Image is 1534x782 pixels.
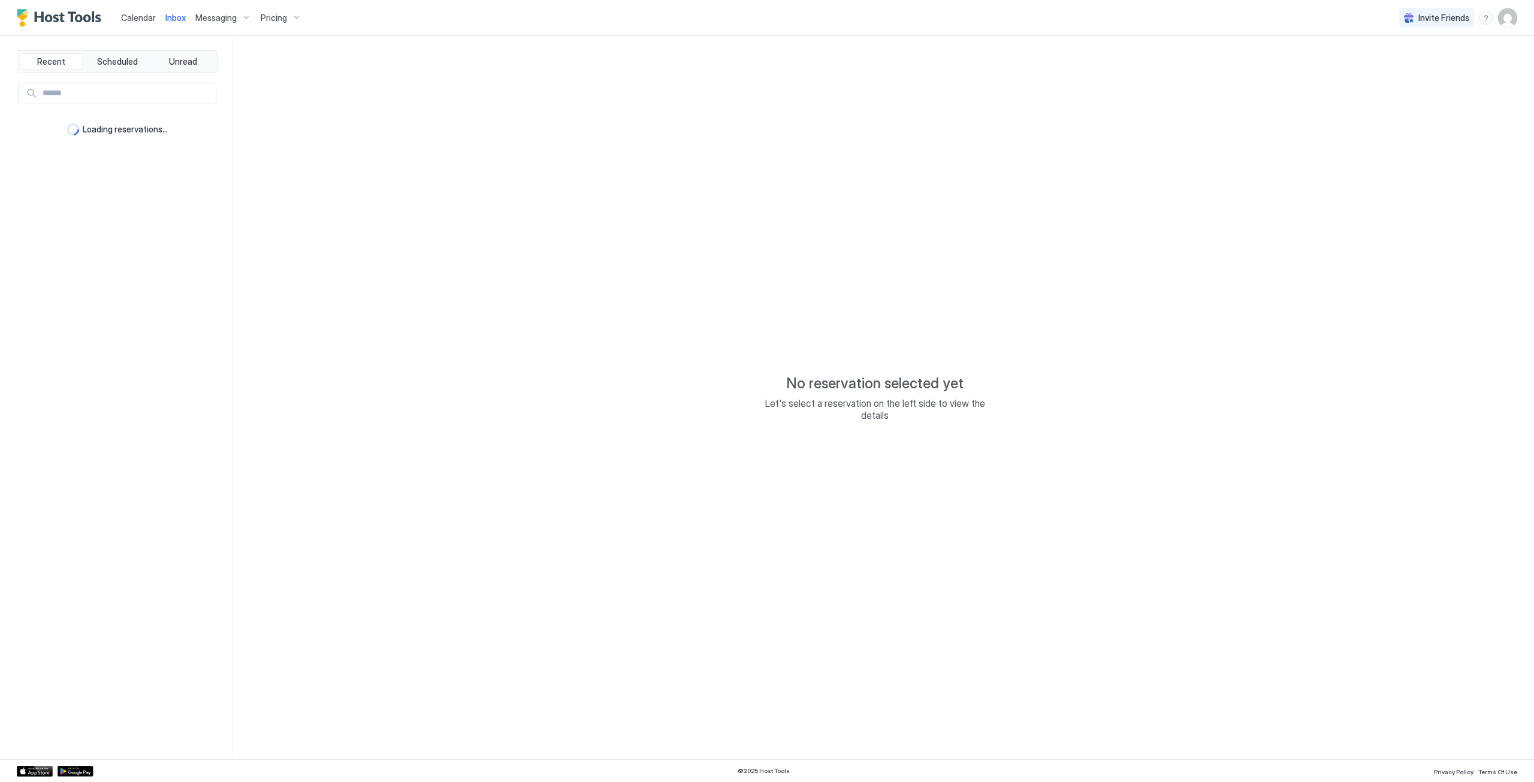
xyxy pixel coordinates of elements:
[1418,13,1469,23] span: Invite Friends
[165,11,186,24] a: Inbox
[261,13,287,23] span: Pricing
[17,9,107,27] a: Host Tools Logo
[165,13,186,23] span: Inbox
[17,50,218,73] div: tab-group
[121,11,156,24] a: Calendar
[20,53,83,70] button: Recent
[1434,768,1473,775] span: Privacy Policy
[151,53,215,70] button: Unread
[1434,765,1473,777] a: Privacy Policy
[86,53,149,70] button: Scheduled
[1498,8,1517,28] div: User profile
[786,375,964,392] span: No reservation selected yet
[1478,768,1517,775] span: Terms Of Use
[169,56,197,67] span: Unread
[17,766,53,777] a: App Store
[58,766,93,777] a: Google Play Store
[97,56,138,67] span: Scheduled
[67,123,79,135] div: loading
[37,56,65,67] span: Recent
[83,124,168,135] span: Loading reservations...
[1478,765,1517,777] a: Terms Of Use
[195,13,237,23] span: Messaging
[1479,11,1493,25] div: menu
[755,397,995,421] span: Let's select a reservation on the left side to view the details
[738,767,790,775] span: © 2025 Host Tools
[121,13,156,23] span: Calendar
[38,83,216,104] input: Input Field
